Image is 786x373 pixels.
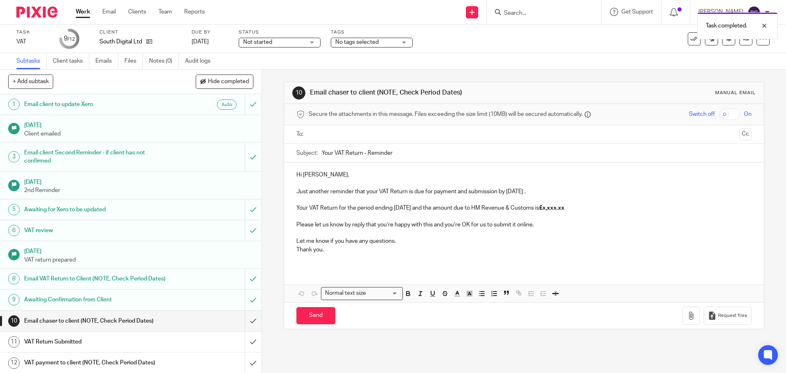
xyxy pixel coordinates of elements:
[243,39,272,45] span: Not started
[706,22,747,30] p: Task completed.
[718,312,747,319] span: Request files
[192,39,209,45] span: [DATE]
[321,287,403,300] div: Search for option
[8,315,20,327] div: 10
[292,86,305,99] div: 10
[296,221,751,229] p: Please let us know by reply that you’re happy with this and you’re OK for us to submit it online.
[24,294,166,306] h1: Awaiting Confirmation from Client
[185,53,217,69] a: Audit logs
[24,357,166,369] h1: VAT payment to client (NOTE, Check Period Dates)
[128,8,146,16] a: Clients
[24,98,166,111] h1: Email client to update Xero
[323,289,368,298] span: Normal text size
[296,204,751,212] p: Your VAT Return for the period ending [DATE] and the amount due to HM Revenue & Customs is
[739,128,752,140] button: Cc
[8,75,53,88] button: + Add subtask
[16,29,49,36] label: Task
[8,357,20,369] div: 12
[24,147,166,167] h1: Email client Second Reminder - if client has not confirmed
[689,110,715,118] span: Switch off
[310,88,542,97] h1: Email chaser to client (NOTE, Check Period Dates)
[24,224,166,237] h1: VAT review
[539,205,565,211] strong: £x,xxx.xx
[335,39,379,45] span: No tags selected
[704,307,751,325] button: Request files
[24,336,166,348] h1: VAT Return Submitted
[8,204,20,215] div: 5
[53,53,89,69] a: Client tasks
[64,34,75,43] div: 9
[124,53,143,69] a: Files
[24,119,253,129] h1: [DATE]
[95,53,118,69] a: Emails
[296,307,335,325] input: Send
[8,99,20,110] div: 1
[99,38,142,46] p: South Digital Ltd
[16,38,49,46] div: VAT
[24,315,166,327] h1: Email chaser to client (NOTE, Check Period Dates)
[99,29,181,36] label: Client
[8,225,20,236] div: 6
[16,7,57,18] img: Pixie
[24,245,253,255] h1: [DATE]
[102,8,116,16] a: Email
[24,186,253,194] p: 2nd Reminder
[8,294,20,305] div: 9
[296,130,305,138] label: To:
[68,37,75,41] small: /12
[748,6,761,19] img: svg%3E
[16,53,47,69] a: Subtasks
[296,237,751,245] p: Let me know if you have any questions.
[368,289,398,298] input: Search for option
[217,99,237,110] div: Auto
[296,188,751,196] p: Just another reminder that your VAT Return is due for payment and submission by [DATE] .
[309,110,583,118] span: Secure the attachments in this message. Files exceeding the size limit (10MB) will be secured aut...
[158,8,172,16] a: Team
[296,149,318,157] label: Subject:
[24,256,253,264] p: VAT return prepared
[208,79,249,85] span: Hide completed
[24,176,253,186] h1: [DATE]
[715,90,756,96] div: Manual email
[8,273,20,285] div: 8
[296,246,751,254] p: Thank you.
[744,110,752,118] span: On
[196,75,253,88] button: Hide completed
[331,29,413,36] label: Tags
[192,29,228,36] label: Due by
[24,273,166,285] h1: Email VAT Return to Client (NOTE, Check Period Dates)
[184,8,205,16] a: Reports
[149,53,179,69] a: Notes (0)
[24,130,253,138] p: Client emailed
[239,29,321,36] label: Status
[8,151,20,163] div: 3
[76,8,90,16] a: Work
[8,336,20,348] div: 11
[24,203,166,216] h1: Awaiting for Xero to be updated
[296,171,751,179] p: Hi [PERSON_NAME],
